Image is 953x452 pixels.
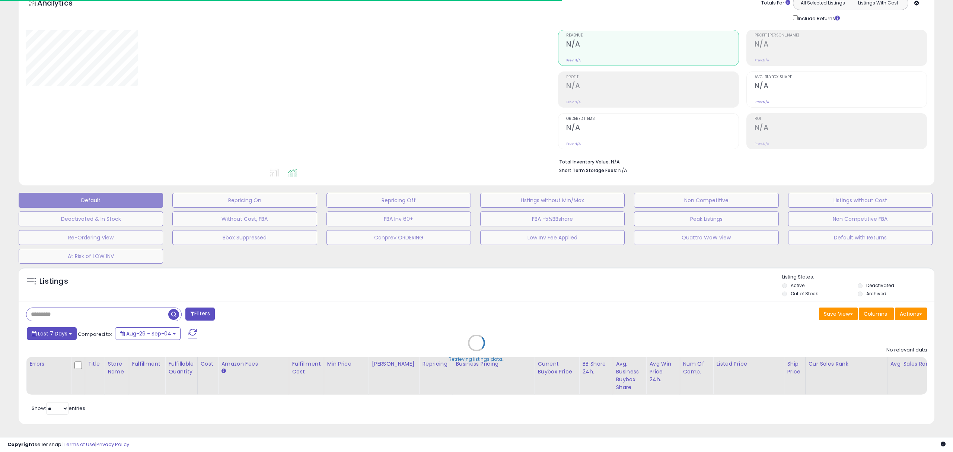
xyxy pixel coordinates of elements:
button: Listings without Cost [788,193,933,208]
span: Profit [PERSON_NAME] [755,34,927,38]
button: FBA -5%BBshare [480,211,625,226]
h2: N/A [755,40,927,50]
h2: N/A [755,82,927,92]
button: At Risk of LOW INV [19,249,163,264]
button: FBA Inv 60+ [326,211,471,226]
small: Prev: N/A [755,100,769,104]
button: Quattro WoW view [634,230,778,245]
button: Repricing On [172,193,317,208]
button: Listings without Min/Max [480,193,625,208]
span: N/A [618,167,627,174]
small: Prev: N/A [755,141,769,146]
h2: N/A [566,40,738,50]
small: Prev: N/A [566,141,581,146]
button: Default with Returns [788,230,933,245]
span: Revenue [566,34,738,38]
button: Canprev ORDERING [326,230,471,245]
button: Deactivated & In Stock [19,211,163,226]
button: Bbox Suppressed [172,230,317,245]
span: Profit [566,75,738,79]
button: Repricing Off [326,193,471,208]
button: Peak Listings [634,211,778,226]
h2: N/A [566,82,738,92]
small: Prev: N/A [566,100,581,104]
div: seller snap | | [7,441,129,448]
span: ROI [755,117,927,121]
button: Default [19,193,163,208]
small: Prev: N/A [755,58,769,63]
button: Non Competitive [634,193,778,208]
button: Non Competitive FBA [788,211,933,226]
div: Retrieving listings data.. [449,356,504,363]
li: N/A [559,157,921,166]
a: Privacy Policy [96,441,129,448]
button: Re-Ordering View [19,230,163,245]
a: Terms of Use [64,441,95,448]
button: Without Cost, FBA [172,211,317,226]
strong: Copyright [7,441,35,448]
h2: N/A [566,123,738,133]
span: Ordered Items [566,117,738,121]
div: Include Returns [787,14,849,22]
b: Total Inventory Value: [559,159,610,165]
small: Prev: N/A [566,58,581,63]
h2: N/A [755,123,927,133]
b: Short Term Storage Fees: [559,167,617,174]
button: Low Inv Fee Applied [480,230,625,245]
span: Avg. Buybox Share [755,75,927,79]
